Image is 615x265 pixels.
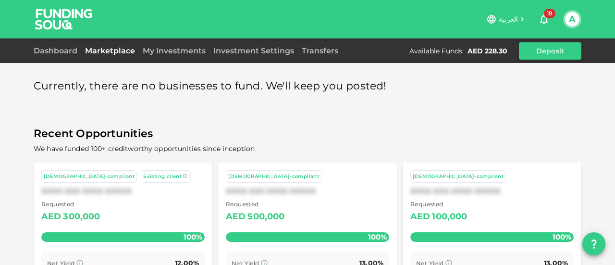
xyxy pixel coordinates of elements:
button: A [565,12,579,26]
span: Requested [41,200,100,209]
span: 100% [366,230,389,244]
span: 100% [181,230,205,244]
span: Requested [226,200,285,209]
a: Marketplace [81,46,139,55]
div: 100,000 [432,209,467,225]
a: My Investments [139,46,209,55]
span: 100% [550,230,574,244]
span: Currently, there are no businesses to fund. We'll keep you posted! [34,77,387,96]
div: AED 228.30 [467,46,507,56]
a: Transfers [298,46,342,55]
a: Investment Settings [209,46,298,55]
div: AED [41,209,61,225]
span: We have funded 100+ creditworthy opportunities since inception [34,144,255,153]
span: Requested [410,200,467,209]
div: [DEMOGRAPHIC_DATA]-compliant [413,173,504,181]
span: Existing client [143,173,182,179]
a: Dashboard [34,46,81,55]
div: XXXX XXX XXXX XXXXX [410,187,574,196]
button: 18 [534,10,553,29]
div: 300,000 [63,209,100,225]
span: 18 [544,9,555,18]
div: XXXX XXX XXXX XXXXX [41,187,205,196]
span: Recent Opportunities [34,125,581,143]
div: AED [410,209,430,225]
div: XXXX XXX XXXX XXXXX [226,187,389,196]
span: العربية [499,15,518,24]
button: question [582,232,605,255]
button: Deposit [519,42,581,60]
div: AED [226,209,246,225]
div: [DEMOGRAPHIC_DATA]-compliant [228,173,319,181]
div: [DEMOGRAPHIC_DATA]-compliant [44,173,135,181]
div: Available Funds : [409,46,464,56]
div: 500,000 [247,209,284,225]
